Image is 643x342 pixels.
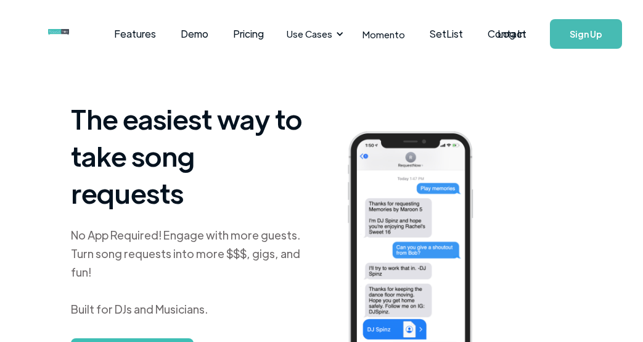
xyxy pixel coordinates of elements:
a: Momento [350,16,417,52]
a: Features [102,15,168,53]
a: Log In [485,12,538,56]
div: No App Required! Engage with more guests. Turn song requests into more $$$, gigs, and fun! Built ... [71,226,306,319]
a: home [48,22,71,46]
a: Demo [168,15,221,53]
div: Use Cases [287,27,332,41]
a: Sign Up [550,19,622,49]
a: SetList [417,15,475,53]
h1: The easiest way to take song requests [71,100,306,211]
div: Use Cases [279,15,347,53]
a: Pricing [221,15,276,53]
a: Contact [475,15,539,53]
img: requestnow logo [48,29,92,35]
